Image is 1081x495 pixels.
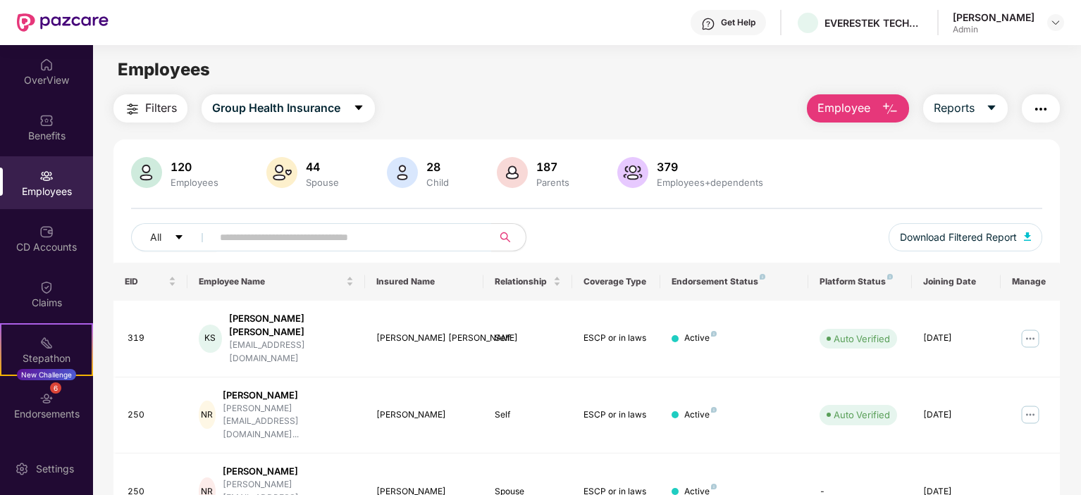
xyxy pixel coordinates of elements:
[533,160,572,174] div: 187
[495,276,550,287] span: Relationship
[497,157,528,188] img: svg+xml;base64,PHN2ZyB4bWxucz0iaHR0cDovL3d3dy53My5vcmcvMjAwMC9zdmciIHhtbG5zOnhsaW5rPSJodHRwOi8vd3...
[145,99,177,117] span: Filters
[39,336,54,350] img: svg+xml;base64,PHN2ZyB4bWxucz0iaHR0cDovL3d3dy53My5vcmcvMjAwMC9zdmciIHdpZHRoPSIyMSIgaGVpZ2h0PSIyMC...
[684,332,717,345] div: Active
[128,332,176,345] div: 319
[223,465,354,478] div: [PERSON_NAME]
[113,94,187,123] button: Filters
[113,263,187,301] th: EID
[1001,263,1060,301] th: Manage
[889,223,1042,251] button: Download Filtered Report
[1019,327,1042,350] img: manageButton
[199,401,216,429] div: NR
[684,408,717,422] div: Active
[303,160,342,174] div: 44
[266,157,297,188] img: svg+xml;base64,PHN2ZyB4bWxucz0iaHR0cDovL3d3dy53My5vcmcvMjAwMC9zdmciIHhtbG5zOnhsaW5rPSJodHRwOi8vd3...
[1019,403,1042,426] img: manageButton
[39,280,54,294] img: svg+xml;base64,PHN2ZyBpZD0iQ2xhaW0iIHhtbG5zPSJodHRwOi8vd3d3LnczLm9yZy8yMDAwL3N2ZyIgd2lkdGg9IjIwIi...
[187,263,365,301] th: Employee Name
[760,274,765,280] img: svg+xml;base64,PHN2ZyB4bWxucz0iaHR0cDovL3d3dy53My5vcmcvMjAwMC9zdmciIHdpZHRoPSI4IiBoZWlnaHQ9IjgiIH...
[17,369,76,380] div: New Challenge
[887,274,893,280] img: svg+xml;base64,PHN2ZyB4bWxucz0iaHR0cDovL3d3dy53My5vcmcvMjAwMC9zdmciIHdpZHRoPSI4IiBoZWlnaHQ9IjgiIH...
[533,177,572,188] div: Parents
[39,58,54,72] img: svg+xml;base64,PHN2ZyBpZD0iSG9tZSIgeG1sbnM9Imh0dHA6Ly93d3cudzMub3JnLzIwMDAvc3ZnIiB3aWR0aD0iMjAiIG...
[39,391,54,406] img: svg+xml;base64,PHN2ZyBpZD0iRW5kb3JzZW1lbnRzIiB4bWxucz0iaHR0cDovL3d3dy53My5vcmcvMjAwMC9zdmciIHdpZH...
[128,408,176,422] div: 250
[711,331,717,337] img: svg+xml;base64,PHN2ZyB4bWxucz0iaHR0cDovL3d3dy53My5vcmcvMjAwMC9zdmciIHdpZHRoPSI4IiBoZWlnaHQ9IjgiIH...
[483,263,572,301] th: Relationship
[32,462,78,476] div: Settings
[168,177,221,188] div: Employees
[495,332,561,345] div: Self
[824,16,923,30] div: EVERESTEK TECHNOSOFT SOLUTIONS PRIVATE LIMITED
[199,276,343,287] span: Employee Name
[124,101,141,118] img: svg+xml;base64,PHN2ZyB4bWxucz0iaHR0cDovL3d3dy53My5vcmcvMjAwMC9zdmciIHdpZHRoPSIyNCIgaGVpZ2h0PSIyNC...
[807,94,909,123] button: Employee
[923,408,989,422] div: [DATE]
[424,177,452,188] div: Child
[125,276,166,287] span: EID
[672,276,797,287] div: Endorsement Status
[50,382,61,394] div: 6
[174,232,184,244] span: caret-down
[365,263,483,301] th: Insured Name
[654,160,766,174] div: 379
[223,389,354,402] div: [PERSON_NAME]
[923,94,1008,123] button: Reportscaret-down
[923,332,989,345] div: [DATE]
[495,408,561,422] div: Self
[583,408,650,422] div: ESCP or in laws
[912,263,1001,301] th: Joining Date
[150,230,161,245] span: All
[1032,101,1049,118] img: svg+xml;base64,PHN2ZyB4bWxucz0iaHR0cDovL3d3dy53My5vcmcvMjAwMC9zdmciIHdpZHRoPSIyNCIgaGVpZ2h0PSIyNC...
[131,157,162,188] img: svg+xml;base64,PHN2ZyB4bWxucz0iaHR0cDovL3d3dy53My5vcmcvMjAwMC9zdmciIHhtbG5zOnhsaW5rPSJodHRwOi8vd3...
[953,24,1034,35] div: Admin
[15,462,29,476] img: svg+xml;base64,PHN2ZyBpZD0iU2V0dGluZy0yMHgyMCIgeG1sbnM9Imh0dHA6Ly93d3cudzMub3JnLzIwMDAvc3ZnIiB3aW...
[953,11,1034,24] div: [PERSON_NAME]
[1050,17,1061,28] img: svg+xml;base64,PHN2ZyBpZD0iRHJvcGRvd24tMzJ4MzIiIHhtbG5zPSJodHRwOi8vd3d3LnczLm9yZy8yMDAwL3N2ZyIgd2...
[229,312,354,339] div: [PERSON_NAME] [PERSON_NAME]
[711,407,717,413] img: svg+xml;base64,PHN2ZyB4bWxucz0iaHR0cDovL3d3dy53My5vcmcvMjAwMC9zdmciIHdpZHRoPSI4IiBoZWlnaHQ9IjgiIH...
[39,169,54,183] img: svg+xml;base64,PHN2ZyBpZD0iRW1wbG95ZWVzIiB4bWxucz0iaHR0cDovL3d3dy53My5vcmcvMjAwMC9zdmciIHdpZHRoPS...
[39,225,54,239] img: svg+xml;base64,PHN2ZyBpZD0iQ0RfQWNjb3VudHMiIGRhdGEtbmFtZT0iQ0QgQWNjb3VudHMiIHhtbG5zPSJodHRwOi8vd3...
[834,408,890,422] div: Auto Verified
[131,223,217,251] button: Allcaret-down
[882,101,898,118] img: svg+xml;base64,PHN2ZyB4bWxucz0iaHR0cDovL3d3dy53My5vcmcvMjAwMC9zdmciIHhtbG5zOnhsaW5rPSJodHRwOi8vd3...
[834,332,890,346] div: Auto Verified
[721,17,755,28] div: Get Help
[199,325,222,353] div: KS
[617,157,648,188] img: svg+xml;base64,PHN2ZyB4bWxucz0iaHR0cDovL3d3dy53My5vcmcvMjAwMC9zdmciIHhtbG5zOnhsaW5rPSJodHRwOi8vd3...
[376,408,472,422] div: [PERSON_NAME]
[353,102,364,115] span: caret-down
[168,160,221,174] div: 120
[1024,232,1031,241] img: svg+xml;base64,PHN2ZyB4bWxucz0iaHR0cDovL3d3dy53My5vcmcvMjAwMC9zdmciIHhtbG5zOnhsaW5rPSJodHRwOi8vd3...
[701,17,715,31] img: svg+xml;base64,PHN2ZyBpZD0iSGVscC0zMngzMiIgeG1sbnM9Imh0dHA6Ly93d3cudzMub3JnLzIwMDAvc3ZnIiB3aWR0aD...
[39,113,54,127] img: svg+xml;base64,PHN2ZyBpZD0iQmVuZWZpdHMiIHhtbG5zPSJodHRwOi8vd3d3LnczLm9yZy8yMDAwL3N2ZyIgd2lkdGg9Ij...
[491,223,526,251] button: search
[212,99,340,117] span: Group Health Insurance
[572,263,661,301] th: Coverage Type
[900,230,1017,245] span: Download Filtered Report
[583,332,650,345] div: ESCP or in laws
[711,484,717,489] img: svg+xml;base64,PHN2ZyB4bWxucz0iaHR0cDovL3d3dy53My5vcmcvMjAwMC9zdmciIHdpZHRoPSI4IiBoZWlnaHQ9IjgiIH...
[1,351,92,365] div: Stepathon
[303,177,342,188] div: Spouse
[986,102,997,115] span: caret-down
[654,177,766,188] div: Employees+dependents
[934,99,975,117] span: Reports
[202,94,375,123] button: Group Health Insurancecaret-down
[491,232,519,243] span: search
[223,402,354,442] div: [PERSON_NAME][EMAIL_ADDRESS][DOMAIN_NAME]...
[387,157,418,188] img: svg+xml;base64,PHN2ZyB4bWxucz0iaHR0cDovL3d3dy53My5vcmcvMjAwMC9zdmciIHhtbG5zOnhsaW5rPSJodHRwOi8vd3...
[118,59,210,80] span: Employees
[376,332,472,345] div: [PERSON_NAME] [PERSON_NAME]
[17,13,109,32] img: New Pazcare Logo
[424,160,452,174] div: 28
[817,99,870,117] span: Employee
[820,276,901,287] div: Platform Status
[229,339,354,365] div: [EMAIL_ADDRESS][DOMAIN_NAME]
